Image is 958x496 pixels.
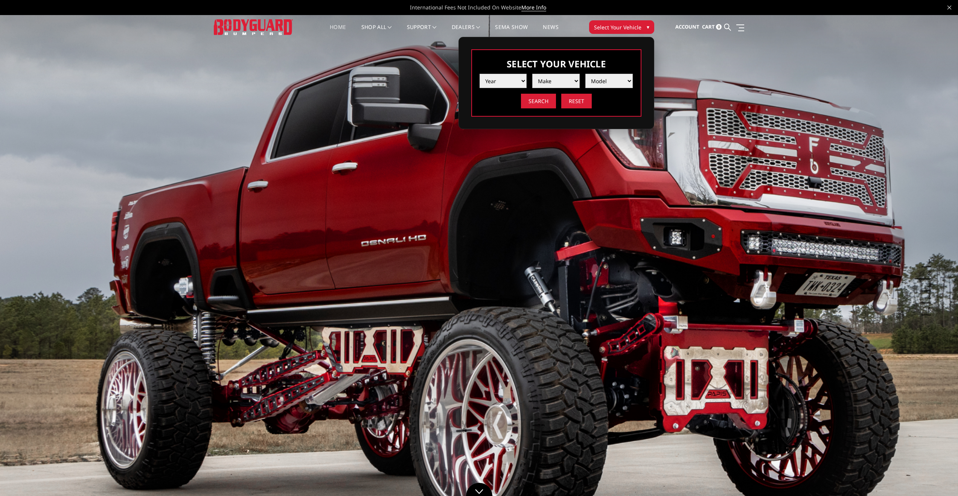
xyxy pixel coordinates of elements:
span: ▾ [647,23,649,31]
button: 5 of 5 [923,303,931,315]
a: Account [675,17,699,37]
button: 1 of 5 [923,255,931,267]
a: shop all [361,24,392,39]
img: BODYGUARD BUMPERS [214,19,293,35]
span: 0 [716,24,722,30]
select: Please select the value from list. [532,74,580,88]
button: 3 of 5 [923,279,931,291]
span: Account [675,23,699,30]
button: 2 of 5 [923,267,931,279]
span: Cart [702,23,715,30]
a: More Info [521,4,546,11]
input: Search [521,94,556,108]
button: 4 of 5 [923,291,931,303]
span: Select Your Vehicle [594,23,641,31]
a: Dealers [452,24,480,39]
h3: Select Your Vehicle [480,58,633,70]
button: Select Your Vehicle [589,20,654,34]
a: SEMA Show [495,24,528,39]
a: News [543,24,558,39]
a: Home [330,24,346,39]
a: Cart 0 [702,17,722,37]
input: Reset [561,94,592,108]
select: Please select the value from list. [480,74,527,88]
a: Click to Down [466,483,492,496]
a: Support [407,24,437,39]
